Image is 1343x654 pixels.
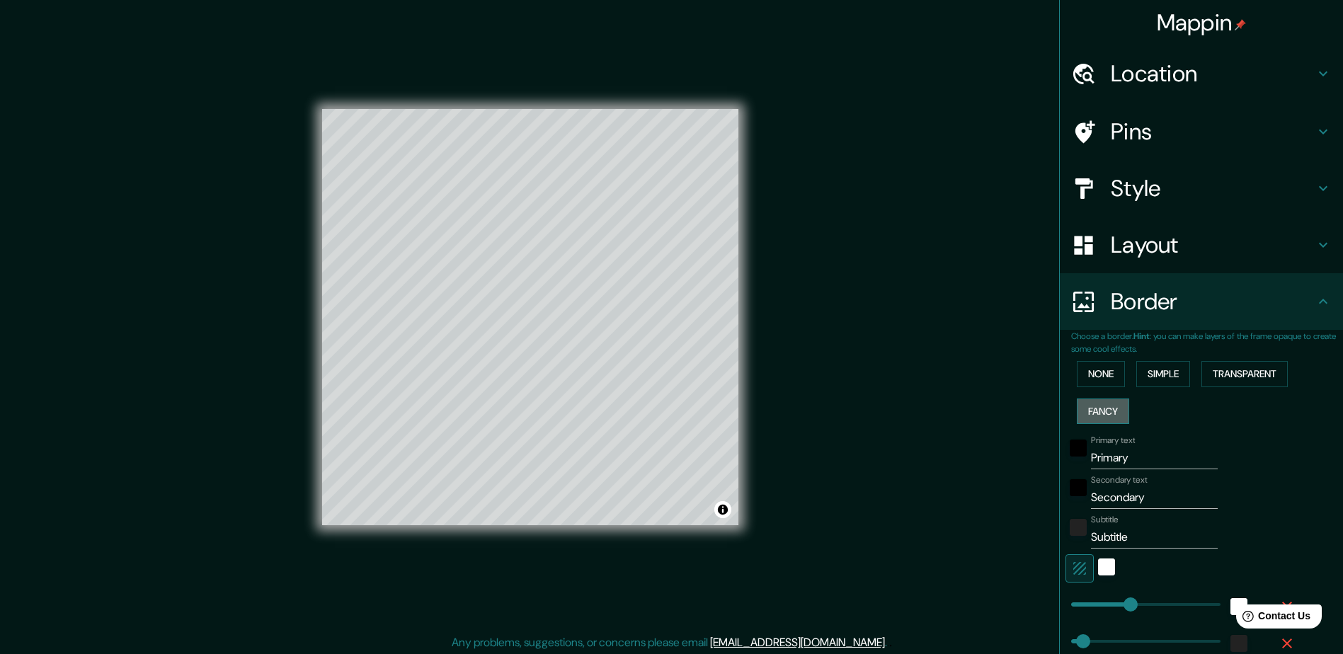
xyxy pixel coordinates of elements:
[1098,558,1115,575] button: white
[1091,435,1135,447] label: Primary text
[1111,231,1315,259] h4: Layout
[1201,361,1288,387] button: Transparent
[1060,160,1343,217] div: Style
[1235,19,1246,30] img: pin-icon.png
[1071,330,1343,355] p: Choose a border. : you can make layers of the frame opaque to create some cool effects.
[1091,474,1148,486] label: Secondary text
[1133,331,1150,342] b: Hint
[1091,514,1119,526] label: Subtitle
[1230,635,1247,652] button: color-222222
[1111,287,1315,316] h4: Border
[1060,45,1343,102] div: Location
[714,501,731,518] button: Toggle attribution
[887,634,889,651] div: .
[1217,599,1327,638] iframe: Help widget launcher
[1111,59,1315,88] h4: Location
[1157,8,1247,37] h4: Mappin
[452,634,887,651] p: Any problems, suggestions, or concerns please email .
[1111,117,1315,146] h4: Pins
[889,634,892,651] div: .
[1070,479,1087,496] button: black
[1070,440,1087,457] button: black
[1136,361,1190,387] button: Simple
[1070,519,1087,536] button: color-222222
[1077,398,1129,425] button: Fancy
[710,635,885,650] a: [EMAIL_ADDRESS][DOMAIN_NAME]
[1060,103,1343,160] div: Pins
[1060,217,1343,273] div: Layout
[1060,273,1343,330] div: Border
[1230,598,1247,615] button: white
[1077,361,1125,387] button: None
[1111,174,1315,202] h4: Style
